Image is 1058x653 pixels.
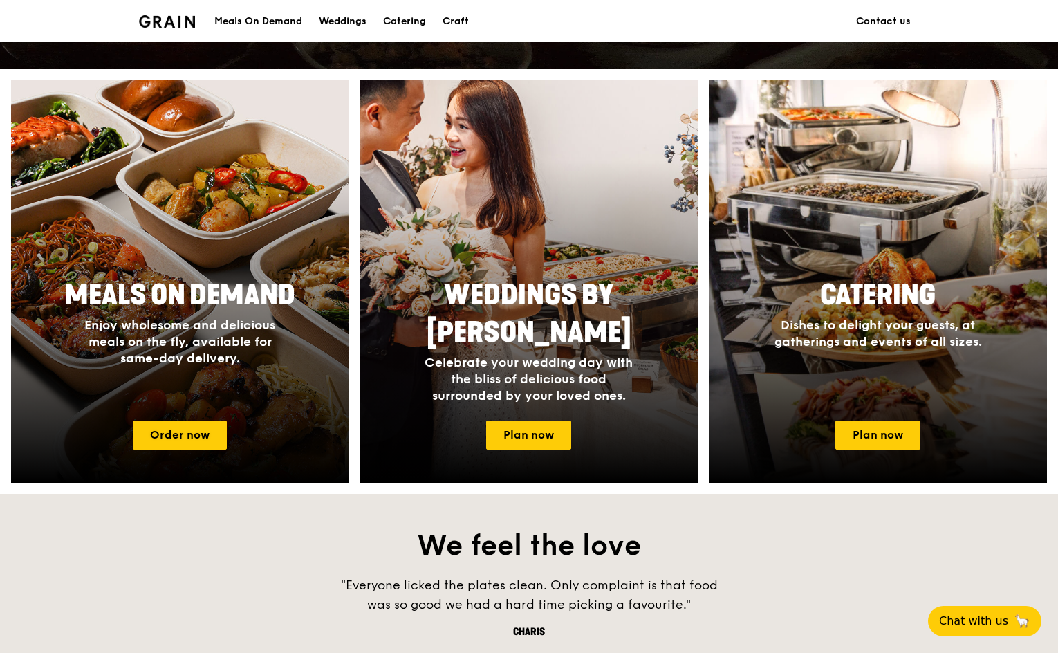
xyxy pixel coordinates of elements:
[1014,613,1030,629] span: 🦙
[139,15,195,28] img: Grain
[11,80,349,483] a: Meals On DemandEnjoy wholesome and delicious meals on the fly, available for same-day delivery.Or...
[486,421,571,450] a: Plan now
[820,279,936,312] span: Catering
[939,613,1008,629] span: Chat with us
[835,421,920,450] a: Plan now
[322,576,736,614] div: "Everyone licked the plates clean. Only complaint is that food was so good we had a hard time pic...
[443,1,469,42] div: Craft
[427,279,631,349] span: Weddings by [PERSON_NAME]
[310,1,375,42] a: Weddings
[709,80,1047,483] a: CateringDishes to delight your guests, at gatherings and events of all sizes.Plan now
[774,318,982,349] span: Dishes to delight your guests, at gatherings and events of all sizes.
[360,80,698,483] img: weddings-card.4f3003b8.jpg
[214,1,302,42] div: Meals On Demand
[375,1,434,42] a: Catering
[133,421,227,450] a: Order now
[709,80,1047,483] img: catering-card.e1cfaf3e.jpg
[360,80,698,483] a: Weddings by [PERSON_NAME]Celebrate your wedding day with the bliss of delicious food surrounded b...
[928,606,1041,636] button: Chat with us🦙
[425,355,633,403] span: Celebrate your wedding day with the bliss of delicious food surrounded by your loved ones.
[383,1,426,42] div: Catering
[848,1,919,42] a: Contact us
[64,279,295,312] span: Meals On Demand
[434,1,477,42] a: Craft
[322,625,736,639] div: Charis
[84,318,275,366] span: Enjoy wholesome and delicious meals on the fly, available for same-day delivery.
[319,1,366,42] div: Weddings
[11,80,349,483] img: meals-on-demand-card.d2b6f6db.png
